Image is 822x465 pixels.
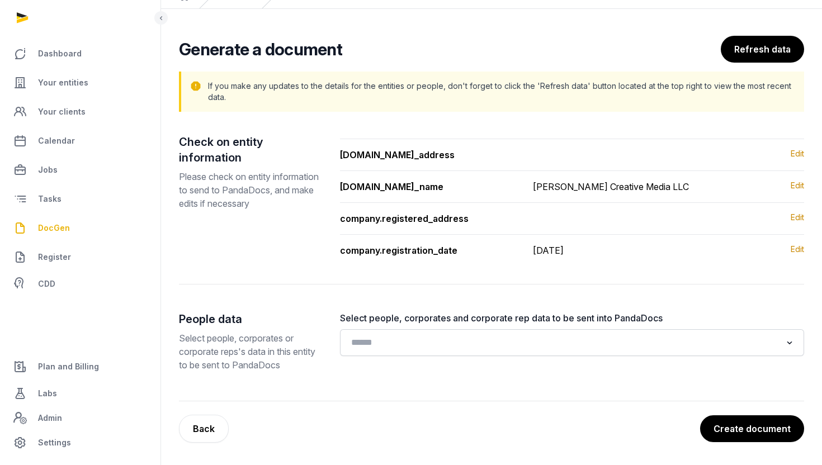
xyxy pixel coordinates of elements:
[179,311,322,327] h2: People data
[9,69,152,96] a: Your entities
[346,333,799,353] div: Search for option
[9,215,152,241] a: DocGen
[340,212,515,225] div: company.registered_address
[347,335,782,350] input: Search for option
[38,221,70,235] span: DocGen
[179,331,322,372] p: Select people, corporates or corporate reps's data in this entity to be sent to PandaDocs
[9,407,152,429] a: Admin
[38,76,88,89] span: Your entities
[38,192,62,206] span: Tasks
[38,411,62,425] span: Admin
[340,180,515,193] div: [DOMAIN_NAME]_name
[791,148,804,159] a: Edit
[791,244,804,257] a: Edit
[38,47,82,60] span: Dashboard
[38,436,71,449] span: Settings
[9,353,152,380] a: Plan and Billing
[38,277,55,291] span: CDD
[340,244,515,257] div: company.registration_date
[179,170,322,210] p: Please check on entity information to send to PandaDocs, and make edits if necessary
[791,212,804,223] a: Edit
[721,36,804,63] button: Refresh data
[179,415,229,443] button: Back
[9,40,152,67] a: Dashboard
[38,387,57,400] span: Labs
[9,244,152,271] a: Register
[38,105,86,118] span: Your clients
[9,98,152,125] a: Your clients
[791,180,804,193] a: Edit
[38,360,99,373] span: Plan and Billing
[38,250,71,264] span: Register
[340,148,515,162] div: [DOMAIN_NAME]_address
[340,311,805,325] label: Select people, corporates and corporate rep data to be sent into PandaDocs
[9,127,152,154] a: Calendar
[179,39,342,59] h2: Generate a document
[9,186,152,212] a: Tasks
[533,180,689,193] div: [PERSON_NAME] Creative Media LLC
[38,134,75,148] span: Calendar
[533,244,564,257] div: [DATE]
[9,429,152,456] a: Settings
[179,134,322,165] h2: Check on entity information
[9,156,152,183] a: Jobs
[38,163,58,177] span: Jobs
[9,273,152,295] a: CDD
[208,80,795,103] p: If you make any updates to the details for the entities or people, don't forget to click the 'Ref...
[700,415,804,442] button: Create document
[9,380,152,407] a: Labs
